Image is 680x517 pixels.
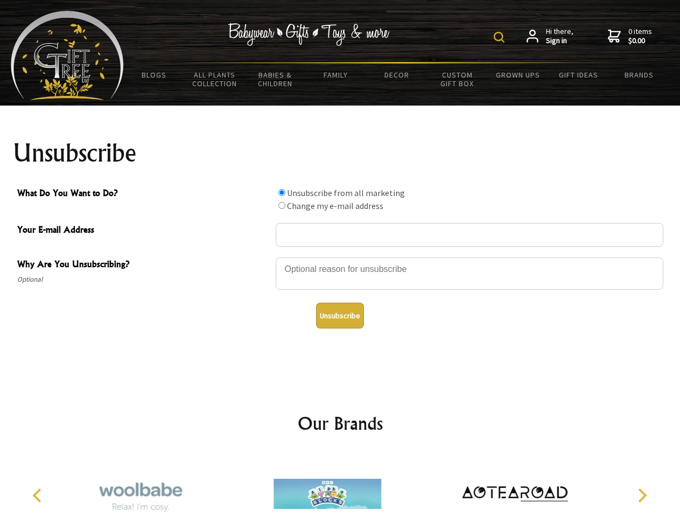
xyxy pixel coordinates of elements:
[630,484,654,507] button: Next
[546,27,573,46] span: Hi there,
[487,64,548,86] a: Grown Ups
[494,32,504,43] img: product search
[17,223,270,239] span: Your E-mail Address
[17,257,270,273] span: Why Are You Unsubscribing?
[13,140,668,166] h1: Unsubscribe
[27,484,51,507] button: Previous
[228,23,390,46] img: Babywear - Gifts - Toys & more
[608,27,652,46] a: 0 items$0.00
[316,303,364,329] button: Unsubscribe
[22,410,659,436] h2: Our Brands
[287,200,383,211] label: Change my e-mail address
[366,64,427,86] a: Decor
[548,64,609,86] a: Gift Ideas
[527,27,573,46] a: Hi there,Sign in
[276,223,663,247] input: Your E-mail Address
[278,202,285,209] input: What Do You Want to Do?
[11,11,124,100] img: Babyware - Gifts - Toys and more...
[628,36,652,46] strong: $0.00
[306,64,367,86] a: Family
[427,64,488,95] a: Custom Gift Box
[287,187,405,198] label: Unsubscribe from all marketing
[124,64,185,86] a: BLOGS
[278,189,285,196] input: What Do You Want to Do?
[546,36,573,46] strong: Sign in
[185,64,246,95] a: All Plants Collection
[17,273,270,286] span: Optional
[609,64,670,86] a: Brands
[17,186,270,202] span: What Do You Want to Do?
[628,26,652,46] span: 0 items
[276,257,663,290] textarea: Why Are You Unsubscribing?
[245,64,306,95] a: Babies & Children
